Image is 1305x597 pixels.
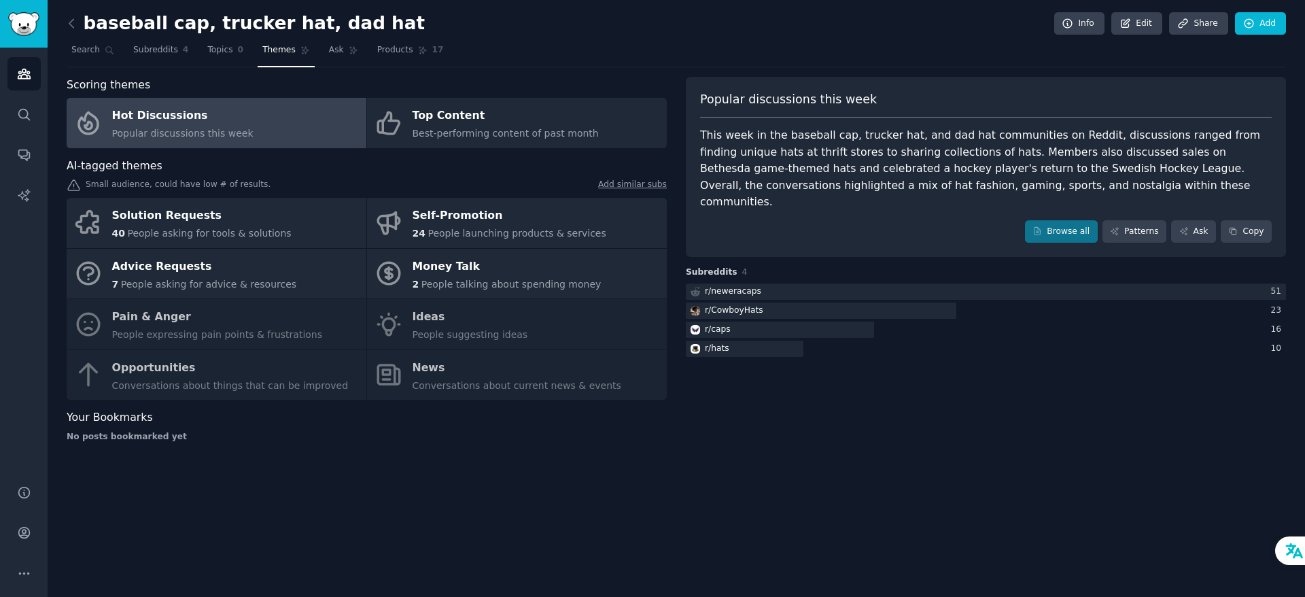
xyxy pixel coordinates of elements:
div: r/ caps [705,324,731,336]
span: Best-performing content of past month [413,128,599,139]
span: Products [377,44,413,56]
a: Info [1054,12,1104,35]
span: AI-tagged themes [67,158,162,175]
button: Copy [1221,220,1272,243]
a: Solution Requests40People asking for tools & solutions [67,198,366,248]
div: Self-Promotion [413,205,606,227]
span: Popular discussions this week [112,128,254,139]
span: Scoring themes [67,77,150,94]
a: Add [1235,12,1286,35]
a: Money Talk2People talking about spending money [367,249,667,299]
span: 7 [112,279,119,290]
img: caps [691,325,700,335]
span: Topics [207,44,232,56]
div: Money Talk [413,256,602,277]
a: CowboyHatsr/CowboyHats23 [686,303,1286,320]
a: Subreddits4 [128,39,193,67]
img: hats [691,344,700,354]
span: 0 [238,44,244,56]
span: 24 [413,228,425,239]
span: 4 [183,44,189,56]
div: 51 [1270,286,1286,298]
a: Advice Requests7People asking for advice & resources [67,249,366,299]
a: capsr/caps16 [686,322,1286,339]
div: 16 [1270,324,1286,336]
div: Advice Requests [112,256,297,277]
a: Topics0 [203,39,248,67]
span: People asking for tools & solutions [127,228,291,239]
a: Browse all [1025,220,1098,243]
a: hatsr/hats10 [686,341,1286,358]
span: 40 [112,228,125,239]
img: CowboyHats [691,306,700,315]
span: People launching products & services [428,228,606,239]
a: Patterns [1102,220,1166,243]
a: Ask [324,39,363,67]
span: Your Bookmarks [67,409,153,426]
span: People asking for advice & resources [121,279,296,290]
div: No posts bookmarked yet [67,431,667,443]
span: Popular discussions this week [700,91,877,108]
div: Hot Discussions [112,105,254,127]
div: r/ neweracaps [705,286,761,298]
span: Subreddits [133,44,178,56]
div: Small audience, could have low # of results. [67,179,667,193]
span: 4 [742,267,748,277]
span: 17 [432,44,444,56]
div: r/ hats [705,343,729,355]
div: Solution Requests [112,205,292,227]
span: Themes [262,44,296,56]
div: 10 [1270,343,1286,355]
div: r/ CowboyHats [705,305,763,317]
span: 2 [413,279,419,290]
div: Top Content [413,105,599,127]
a: Search [67,39,119,67]
span: Subreddits [686,267,737,279]
a: Edit [1111,12,1162,35]
div: This week in the baseball cap, trucker hat, and dad hat communities on Reddit, discussions ranged... [700,127,1272,211]
div: 23 [1270,305,1286,317]
span: People talking about spending money [421,279,602,290]
a: Themes [258,39,315,67]
a: Share [1169,12,1228,35]
span: Search [71,44,100,56]
a: r/neweracaps51 [686,284,1286,301]
img: GummySearch logo [8,12,39,36]
a: Add similar subs [598,179,667,193]
a: Products17 [372,39,449,67]
h2: baseball cap, trucker hat, dad hat [67,13,425,35]
span: Ask [329,44,344,56]
a: Top ContentBest-performing content of past month [367,98,667,148]
a: Hot DiscussionsPopular discussions this week [67,98,366,148]
a: Self-Promotion24People launching products & services [367,198,667,248]
a: Ask [1171,220,1216,243]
